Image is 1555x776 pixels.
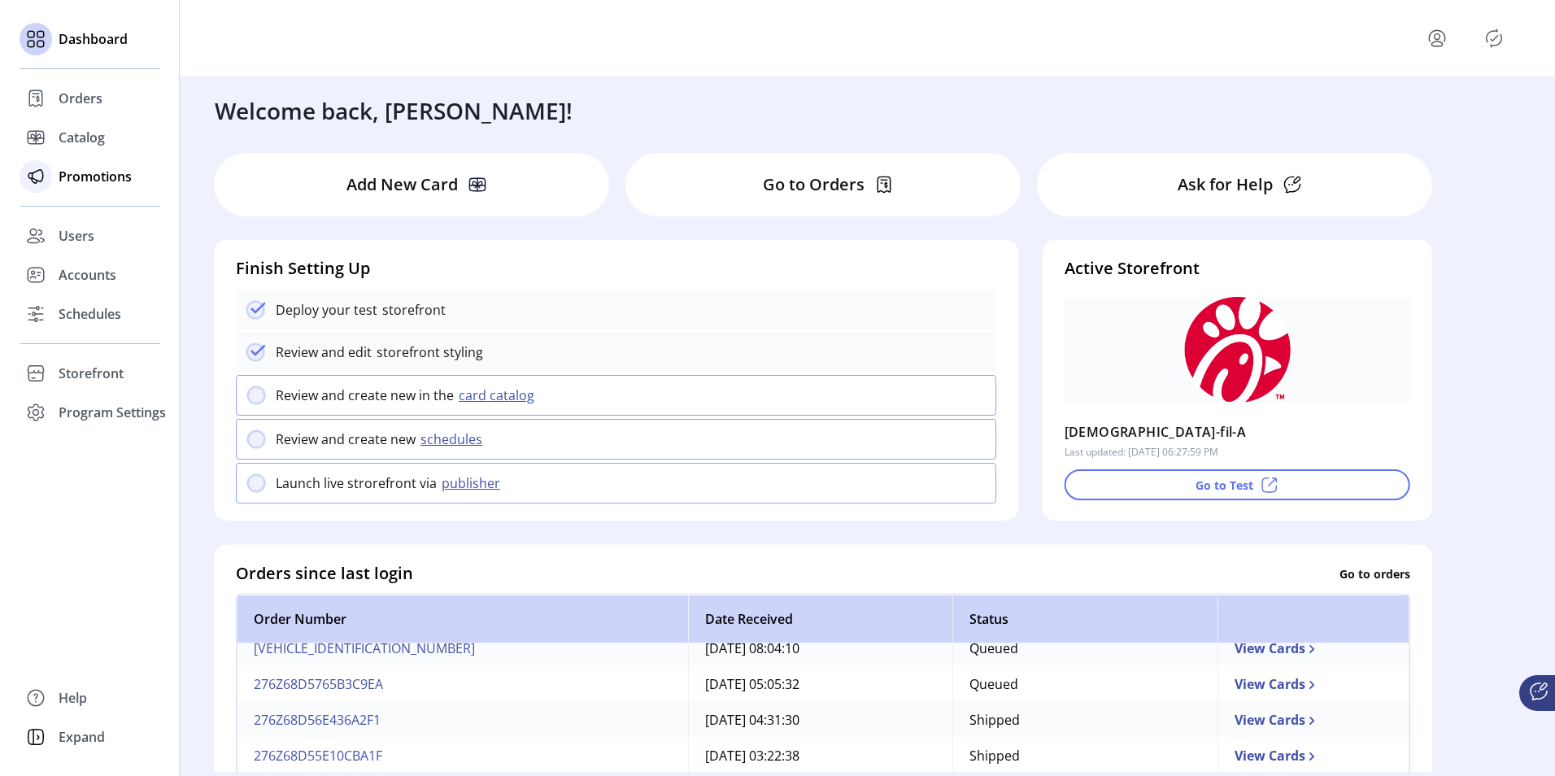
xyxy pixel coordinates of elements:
[437,473,510,493] button: publisher
[237,738,688,774] td: 276Z68D55E10CBA1F
[237,595,688,643] th: Order Number
[688,666,953,702] td: [DATE] 05:05:32
[59,89,102,108] span: Orders
[952,702,1217,738] td: Shipped
[59,304,121,324] span: Schedules
[688,630,953,666] td: [DATE] 08:04:10
[1217,666,1409,702] td: View Cards
[59,167,132,186] span: Promotions
[952,666,1217,702] td: Queued
[59,29,128,49] span: Dashboard
[377,300,446,320] p: storefront
[59,364,124,383] span: Storefront
[1065,419,1247,445] p: [DEMOGRAPHIC_DATA]-fil-A
[237,666,688,702] td: 276Z68D5765B3C9EA
[1339,565,1410,582] p: Go to orders
[59,128,105,147] span: Catalog
[1065,256,1410,281] h4: Active Storefront
[952,630,1217,666] td: Queued
[688,595,953,643] th: Date Received
[59,688,87,708] span: Help
[416,429,492,449] button: schedules
[454,386,544,405] button: card catalog
[236,256,996,281] h4: Finish Setting Up
[1217,738,1409,774] td: View Cards
[346,172,458,197] p: Add New Card
[372,342,483,362] p: storefront styling
[1424,25,1450,51] button: menu
[688,738,953,774] td: [DATE] 03:22:38
[59,727,105,747] span: Expand
[1481,25,1507,51] button: Publisher Panel
[59,265,116,285] span: Accounts
[1217,630,1409,666] td: View Cards
[1178,172,1273,197] p: Ask for Help
[952,595,1217,643] th: Status
[276,473,437,493] p: Launch live strorefront via
[236,561,413,586] h4: Orders since last login
[688,702,953,738] td: [DATE] 04:31:30
[59,403,166,422] span: Program Settings
[237,630,688,666] td: [VEHICLE_IDENTIFICATION_NUMBER]
[952,738,1217,774] td: Shipped
[276,386,454,405] p: Review and create new in the
[1217,702,1409,738] td: View Cards
[59,226,94,246] span: Users
[276,300,377,320] p: Deploy your test
[1065,445,1218,460] p: Last updated: [DATE] 06:27:59 PM
[276,429,416,449] p: Review and create new
[763,172,865,197] p: Go to Orders
[215,94,573,128] h3: Welcome back, [PERSON_NAME]!
[1065,469,1410,500] button: Go to Test
[237,702,688,738] td: 276Z68D56E436A2F1
[276,342,372,362] p: Review and edit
